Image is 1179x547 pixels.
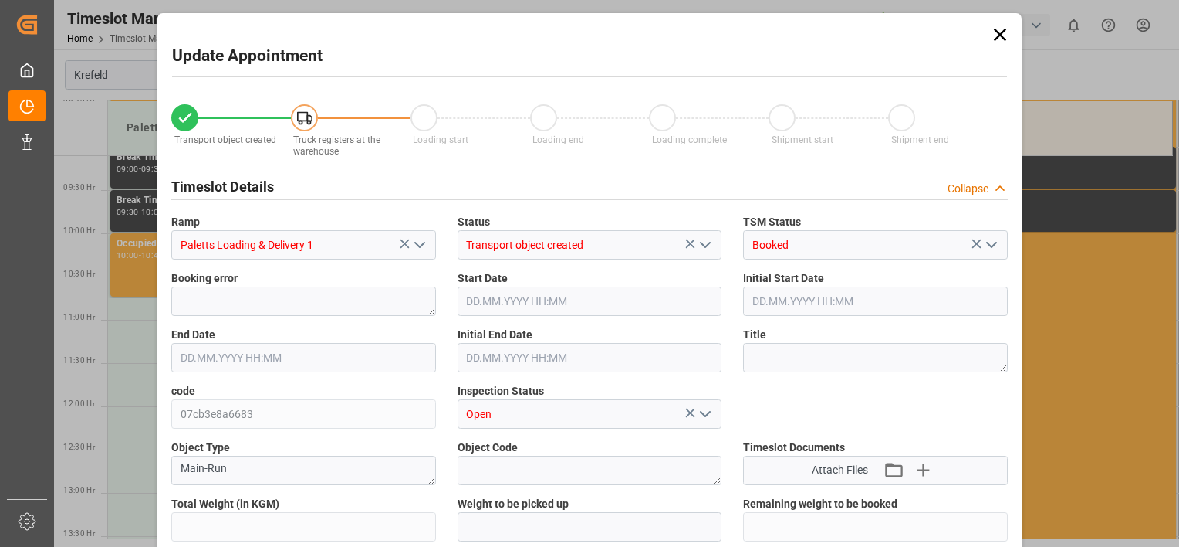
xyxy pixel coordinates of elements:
[172,44,323,69] h2: Update Appointment
[171,270,238,287] span: Booking error
[458,230,722,260] input: Type to search/select
[978,233,1002,257] button: open menu
[693,403,716,426] button: open menu
[743,496,897,512] span: Remaining weight to be booked
[458,214,490,230] span: Status
[174,134,276,145] span: Transport object created
[171,383,195,399] span: code
[812,462,868,478] span: Attach Files
[891,134,949,145] span: Shipment end
[171,176,274,197] h2: Timeslot Details
[171,343,436,372] input: DD.MM.YYYY HH:MM
[171,230,436,260] input: Type to search/select
[948,181,988,197] div: Collapse
[458,383,544,399] span: Inspection Status
[171,327,215,343] span: End Date
[458,327,532,343] span: Initial End Date
[743,440,845,456] span: Timeslot Documents
[458,270,508,287] span: Start Date
[772,134,833,145] span: Shipment start
[171,456,436,485] textarea: Main-Run
[293,134,380,157] span: Truck registers at the warehouse
[743,270,824,287] span: Initial Start Date
[743,214,801,230] span: TSM Status
[458,287,722,316] input: DD.MM.YYYY HH:MM
[743,327,766,343] span: Title
[171,496,279,512] span: Total Weight (in KGM)
[458,440,518,456] span: Object Code
[743,287,1008,316] input: DD.MM.YYYY HH:MM
[532,134,584,145] span: Loading end
[171,214,200,230] span: Ramp
[407,233,430,257] button: open menu
[652,134,727,145] span: Loading complete
[458,496,569,512] span: Weight to be picked up
[171,440,230,456] span: Object Type
[693,233,716,257] button: open menu
[458,343,722,372] input: DD.MM.YYYY HH:MM
[413,134,468,145] span: Loading start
